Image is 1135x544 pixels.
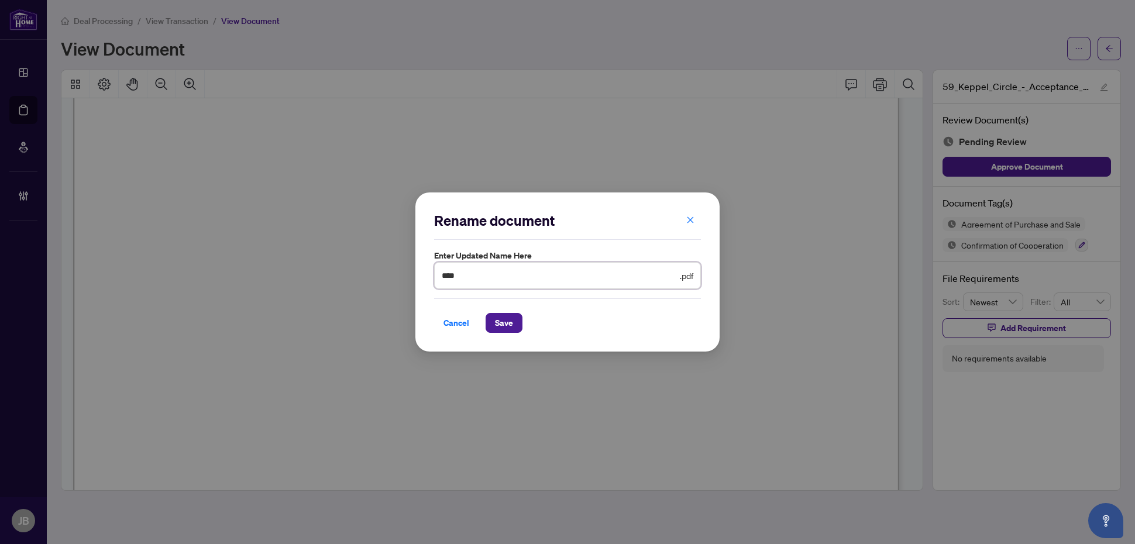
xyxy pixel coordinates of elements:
[686,216,694,224] span: close
[434,249,701,262] label: Enter updated name here
[434,211,701,230] h2: Rename document
[486,313,522,333] button: Save
[434,313,479,333] button: Cancel
[443,314,469,332] span: Cancel
[495,314,513,332] span: Save
[1088,503,1123,538] button: Open asap
[680,269,693,282] span: .pdf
